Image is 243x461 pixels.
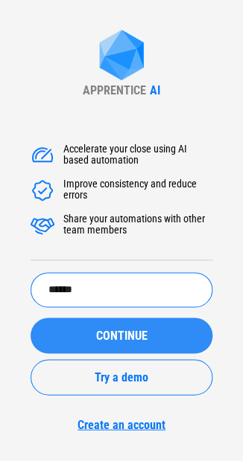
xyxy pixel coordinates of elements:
div: Share your automations with other team members [63,213,212,237]
img: Accelerate [31,213,54,237]
span: Try a demo [95,371,148,383]
img: Apprentice AI [92,30,151,84]
button: CONTINUE [31,317,212,353]
div: AI [150,83,160,97]
img: Accelerate [31,178,54,202]
div: Improve consistency and reduce errors [63,178,212,202]
button: Try a demo [31,359,212,395]
div: Accelerate your close using AI based automation [63,144,212,167]
span: CONTINUE [96,329,148,341]
a: Create an account [31,417,212,431]
img: Accelerate [31,144,54,167]
div: APPRENTICE [83,83,146,97]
